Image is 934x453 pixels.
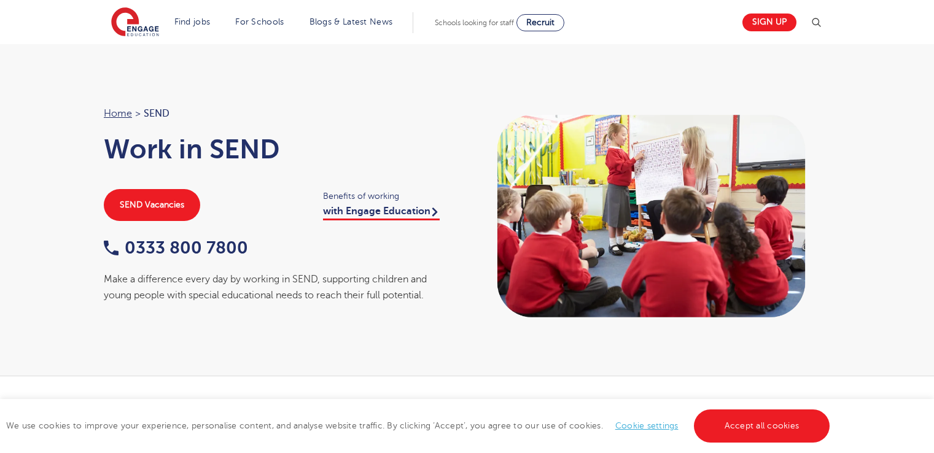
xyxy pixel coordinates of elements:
[144,106,169,122] span: SEND
[323,189,455,203] span: Benefits of working
[323,206,440,220] a: with Engage Education
[135,108,141,119] span: >
[235,17,284,26] a: For Schools
[104,238,248,257] a: 0333 800 7800
[516,14,564,31] a: Recruit
[526,18,555,27] span: Recruit
[111,7,159,38] img: Engage Education
[6,421,833,430] span: We use cookies to improve your experience, personalise content, and analyse website traffic. By c...
[435,18,514,27] span: Schools looking for staff
[174,17,211,26] a: Find jobs
[104,189,200,221] a: SEND Vacancies
[104,134,455,165] h1: Work in SEND
[104,108,132,119] a: Home
[309,17,393,26] a: Blogs & Latest News
[104,271,455,304] div: Make a difference every day by working in SEND, supporting children and young people with special...
[742,14,796,31] a: Sign up
[615,421,679,430] a: Cookie settings
[104,106,455,122] nav: breadcrumb
[694,409,830,443] a: Accept all cookies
